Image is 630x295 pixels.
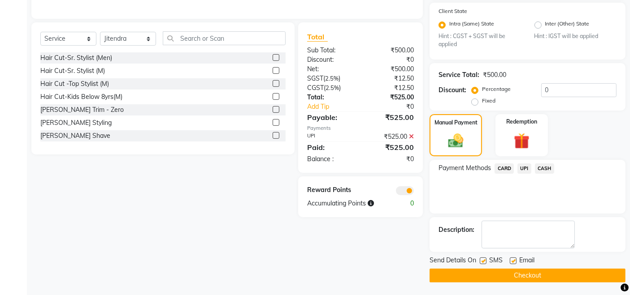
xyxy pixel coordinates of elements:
[519,256,534,267] span: Email
[300,83,361,93] div: ( )
[489,256,503,267] span: SMS
[371,102,421,111] div: ₹0
[506,118,537,126] label: Redemption
[439,70,479,80] div: Service Total:
[361,154,421,164] div: ₹0
[439,32,521,49] small: Hint : CGST + SGST will be applied
[430,256,476,267] span: Send Details On
[439,225,474,235] div: Description:
[163,31,286,45] input: Search or Scan
[307,32,328,42] span: Total
[40,92,122,102] div: Hair Cut-Kids Below 8yrs(M)
[300,154,361,164] div: Balance :
[300,55,361,64] div: Discount:
[443,132,468,150] img: _cash.svg
[361,132,421,141] div: ₹525.00
[361,93,421,102] div: ₹525.00
[482,85,511,93] label: Percentage
[483,70,506,80] div: ₹500.00
[430,269,626,282] button: Checkout
[535,163,554,174] span: CASH
[40,79,109,89] div: Hair Cut -Top Stylist (M)
[300,185,361,195] div: Reward Points
[40,53,112,63] div: Hair Cut-Sr. Stylist (Men)
[434,119,478,127] label: Manual Payment
[40,105,124,115] div: [PERSON_NAME] Trim - Zero
[545,20,590,30] label: Inter (Other) State
[307,74,323,82] span: SGST
[439,7,467,15] label: Client State
[300,93,361,102] div: Total:
[300,102,370,111] a: Add Tip
[439,86,466,95] div: Discount:
[325,75,339,82] span: 2.5%
[361,83,421,93] div: ₹12.50
[307,124,414,132] div: Payments
[361,64,421,74] div: ₹500.00
[495,163,514,174] span: CARD
[300,74,361,83] div: ( )
[449,20,494,30] label: Intra (Same) State
[361,142,421,153] div: ₹525.00
[300,199,391,208] div: Accumulating Points
[534,32,617,40] small: Hint : IGST will be applied
[300,132,361,141] div: UPI
[40,66,105,76] div: Hair Cut-Sr. Stylist (M)
[300,142,361,153] div: Paid:
[307,84,324,92] span: CGST
[482,97,495,105] label: Fixed
[361,112,421,123] div: ₹525.00
[326,84,339,91] span: 2.5%
[361,55,421,64] div: ₹0
[300,64,361,74] div: Net:
[509,131,534,151] img: _gift.svg
[361,74,421,83] div: ₹12.50
[40,118,112,128] div: [PERSON_NAME] Styling
[40,131,110,141] div: [PERSON_NAME] Shave
[517,163,531,174] span: UPI
[439,163,491,173] span: Payment Methods
[361,46,421,55] div: ₹500.00
[300,112,361,123] div: Payable:
[300,46,361,55] div: Sub Total:
[391,199,421,208] div: 0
